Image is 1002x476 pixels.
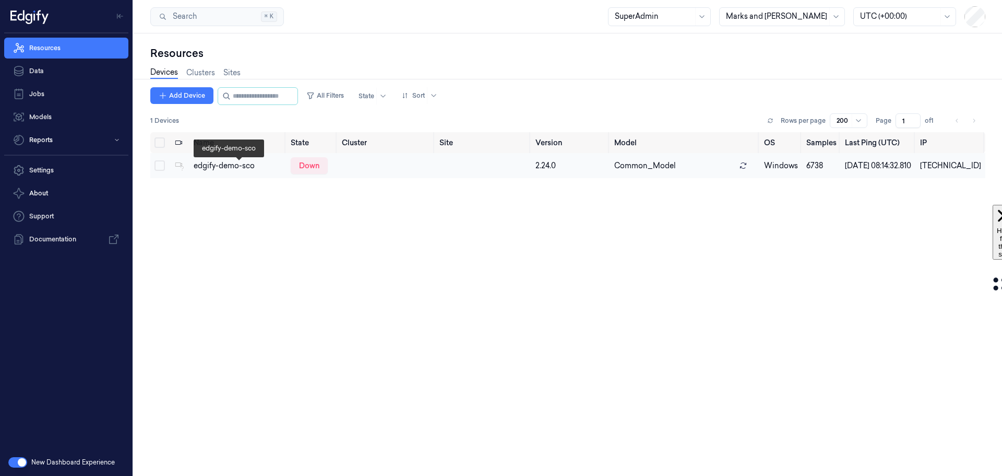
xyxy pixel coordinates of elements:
[154,137,165,148] button: Select all
[4,84,128,105] a: Jobs
[610,132,760,153] th: Model
[150,116,179,125] span: 1 Devices
[950,113,981,128] nav: pagination
[4,61,128,82] a: Data
[781,116,826,125] p: Rows per page
[150,87,213,104] button: Add Device
[4,229,128,250] a: Documentation
[876,116,891,125] span: Page
[535,160,606,171] div: 2.24.0
[4,130,128,150] button: Reports
[189,132,287,153] th: Name
[916,132,985,153] th: IP
[194,160,283,171] div: edgify-demo-sco
[920,160,981,171] div: [TECHNICAL_ID]
[760,132,802,153] th: OS
[169,11,197,22] span: Search
[302,87,348,104] button: All Filters
[806,160,837,171] div: 6738
[614,160,676,171] span: Common_Model
[845,160,912,171] div: [DATE] 08:14:32.810
[150,7,284,26] button: Search⌘K
[150,46,985,61] div: Resources
[4,160,128,181] a: Settings
[531,132,610,153] th: Version
[291,157,328,174] div: down
[764,160,798,171] p: windows
[841,132,916,153] th: Last Ping (UTC)
[435,132,532,153] th: Site
[925,116,941,125] span: of 1
[4,107,128,127] a: Models
[154,160,165,171] button: Select row
[802,132,841,153] th: Samples
[4,206,128,227] a: Support
[186,67,215,78] a: Clusters
[4,38,128,59] a: Resources
[223,67,241,78] a: Sites
[112,8,128,25] button: Toggle Navigation
[338,132,435,153] th: Cluster
[150,67,178,79] a: Devices
[4,183,128,204] button: About
[287,132,338,153] th: State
